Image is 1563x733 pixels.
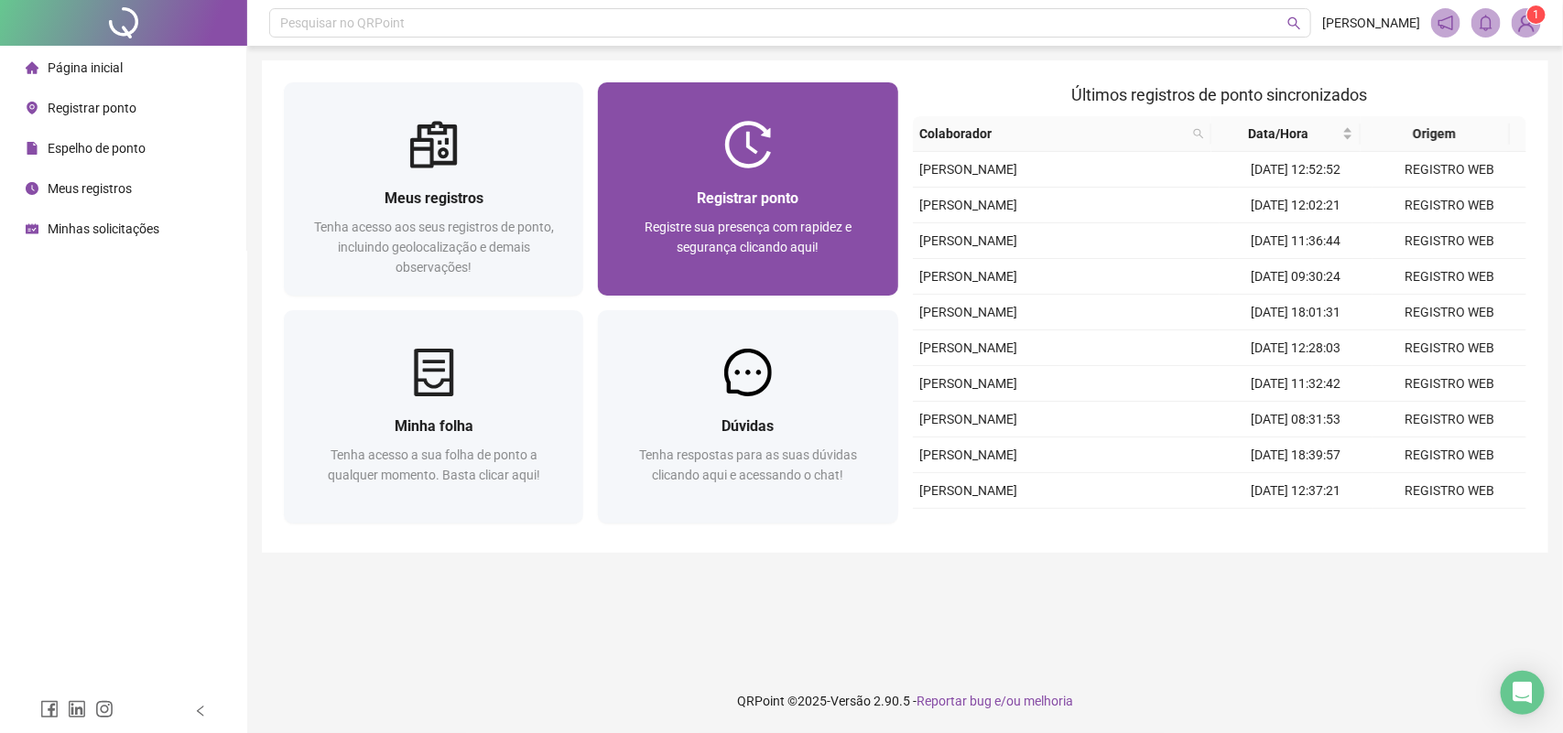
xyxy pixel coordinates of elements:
[284,310,583,523] a: Minha folhaTenha acesso a sua folha de ponto a qualquer momento. Basta clicar aqui!
[1361,116,1510,152] th: Origem
[328,447,540,482] span: Tenha acesso a sua folha de ponto a qualquer momento. Basta clicar aqui!
[1211,116,1361,152] th: Data/Hora
[26,182,38,195] span: clock-circle
[598,82,897,296] a: Registrar pontoRegistre sua presença com rapidez e segurança clicando aqui!
[830,694,871,708] span: Versão
[1373,223,1526,259] td: REGISTRO WEB
[1287,16,1301,30] span: search
[1220,437,1373,473] td: [DATE] 18:39:57
[645,220,852,254] span: Registre sua presença com rapidez e segurança clicando aqui!
[314,220,554,275] span: Tenha acesso aos seus registros de ponto, incluindo geolocalização e demais observações!
[1534,8,1540,21] span: 1
[639,447,857,482] span: Tenha respostas para as suas dúvidas clicando aqui e acessando o chat!
[1189,120,1208,147] span: search
[1220,330,1373,366] td: [DATE] 12:28:03
[95,700,114,718] span: instagram
[920,305,1018,319] span: [PERSON_NAME]
[1373,366,1526,402] td: REGISTRO WEB
[26,142,38,155] span: file
[48,60,123,75] span: Página inicial
[920,447,1018,462] span: [PERSON_NAME]
[68,700,86,718] span: linkedin
[247,669,1563,733] footer: QRPoint © 2025 - 2.90.5 -
[1071,85,1367,104] span: Últimos registros de ponto sincronizados
[920,269,1018,284] span: [PERSON_NAME]
[1501,671,1545,715] div: Open Intercom Messenger
[920,233,1018,248] span: [PERSON_NAME]
[1220,152,1373,188] td: [DATE] 12:52:52
[284,82,583,296] a: Meus registrosTenha acesso aos seus registros de ponto, incluindo geolocalização e demais observa...
[920,198,1018,212] span: [PERSON_NAME]
[1220,366,1373,402] td: [DATE] 11:32:42
[1220,188,1373,223] td: [DATE] 12:02:21
[1220,402,1373,437] td: [DATE] 08:31:53
[1373,259,1526,295] td: REGISTRO WEB
[920,376,1018,391] span: [PERSON_NAME]
[385,189,483,207] span: Meus registros
[917,694,1073,708] span: Reportar bug e/ou melhoria
[48,181,132,196] span: Meus registros
[48,221,159,236] span: Minhas solicitações
[1478,15,1494,31] span: bell
[1513,9,1540,37] img: 88710
[1373,402,1526,437] td: REGISTRO WEB
[26,61,38,74] span: home
[1438,15,1454,31] span: notification
[722,417,774,435] span: Dúvidas
[40,700,59,718] span: facebook
[1373,152,1526,188] td: REGISTRO WEB
[1220,223,1373,259] td: [DATE] 11:36:44
[920,124,1186,144] span: Colaborador
[194,705,207,717] span: left
[1322,13,1420,33] span: [PERSON_NAME]
[26,102,38,114] span: environment
[26,222,38,235] span: schedule
[1373,188,1526,223] td: REGISTRO WEB
[920,340,1018,355] span: [PERSON_NAME]
[920,162,1018,177] span: [PERSON_NAME]
[1373,473,1526,509] td: REGISTRO WEB
[1219,124,1339,144] span: Data/Hora
[1373,330,1526,366] td: REGISTRO WEB
[1220,295,1373,330] td: [DATE] 18:01:31
[1220,473,1373,509] td: [DATE] 12:37:21
[48,141,146,156] span: Espelho de ponto
[1373,437,1526,473] td: REGISTRO WEB
[48,101,136,115] span: Registrar ponto
[395,417,473,435] span: Minha folha
[1373,295,1526,330] td: REGISTRO WEB
[920,412,1018,426] span: [PERSON_NAME]
[920,483,1018,498] span: [PERSON_NAME]
[1193,128,1204,139] span: search
[1220,509,1373,544] td: [DATE] 11:32:56
[1373,509,1526,544] td: REGISTRO WEB
[598,310,897,523] a: DúvidasTenha respostas para as suas dúvidas clicando aqui e acessando o chat!
[1220,259,1373,295] td: [DATE] 09:30:24
[1527,5,1546,24] sup: Atualize o seu contato no menu Meus Dados
[697,189,798,207] span: Registrar ponto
